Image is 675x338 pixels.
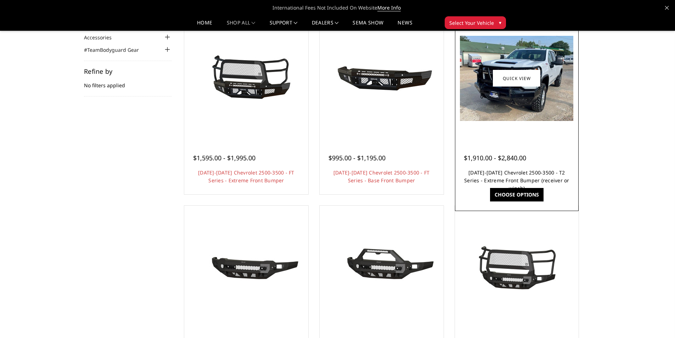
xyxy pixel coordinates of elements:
span: ▾ [499,19,501,26]
a: Home [197,20,212,31]
a: [DATE]-[DATE] Chevrolet 2500-3500 - FT Series - Base Front Bumper [333,169,430,184]
a: Support [270,20,298,31]
a: #TeamBodyguard Gear [84,46,148,54]
a: 2024-2025 Chevrolet 2500-3500 - T2 Series - Extreme Front Bumper (receiver or winch) 2024-2025 Ch... [457,18,577,139]
a: Choose Options [490,188,544,201]
span: $1,595.00 - $1,995.00 [193,154,255,162]
a: Dealers [312,20,339,31]
a: [DATE]-[DATE] Chevrolet 2500-3500 - FT Series - Extreme Front Bumper [198,169,294,184]
span: $1,910.00 - $2,840.00 [464,154,526,162]
button: Select Your Vehicle [445,16,506,29]
a: News [398,20,412,31]
h5: Refine by [84,68,172,74]
img: 2024-2025 Chevrolet 2500-3500 - T2 Series - Extreme Front Bumper (receiver or winch) [460,36,573,121]
img: 2024-2025 Chevrolet 2500-3500 - Freedom Series - Base Front Bumper (non-winch) [190,241,303,294]
span: $995.00 - $1,195.00 [328,154,386,162]
img: 2024-2025 Chevrolet 2500-3500 - Freedom Series - Sport Front Bumper (non-winch) [325,241,438,294]
a: Quick view [493,70,540,87]
a: [DATE]-[DATE] Chevrolet 2500-3500 - T2 Series - Extreme Front Bumper (receiver or winch) [464,169,569,192]
a: 2024-2025 Chevrolet 2500-3500 - Freedom Series - Sport Front Bumper (non-winch) [321,207,442,328]
a: shop all [227,20,255,31]
a: 2024-2025 Chevrolet 2500-3500 - Freedom Series - Base Front Bumper (non-winch) [186,207,306,328]
a: 2024-2025 Chevrolet 2500-3500 - FT Series - Base Front Bumper 2024-2025 Chevrolet 2500-3500 - FT ... [321,18,442,139]
div: No filters applied [84,68,172,96]
iframe: Chat Widget [640,304,675,338]
span: International Fees Not Included On Website [83,1,593,15]
a: More Info [377,4,401,11]
a: 2024-2025 Chevrolet 2500-3500 - Freedom Series - Extreme Front Bumper [457,207,577,328]
span: Select Your Vehicle [449,19,494,27]
a: 2024-2025 Chevrolet 2500-3500 - FT Series - Extreme Front Bumper 2024-2025 Chevrolet 2500-3500 - ... [186,18,306,139]
a: SEMA Show [353,20,383,31]
a: Accessories [84,34,120,41]
img: 2024-2025 Chevrolet 2500-3500 - Freedom Series - Extreme Front Bumper [460,241,573,294]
